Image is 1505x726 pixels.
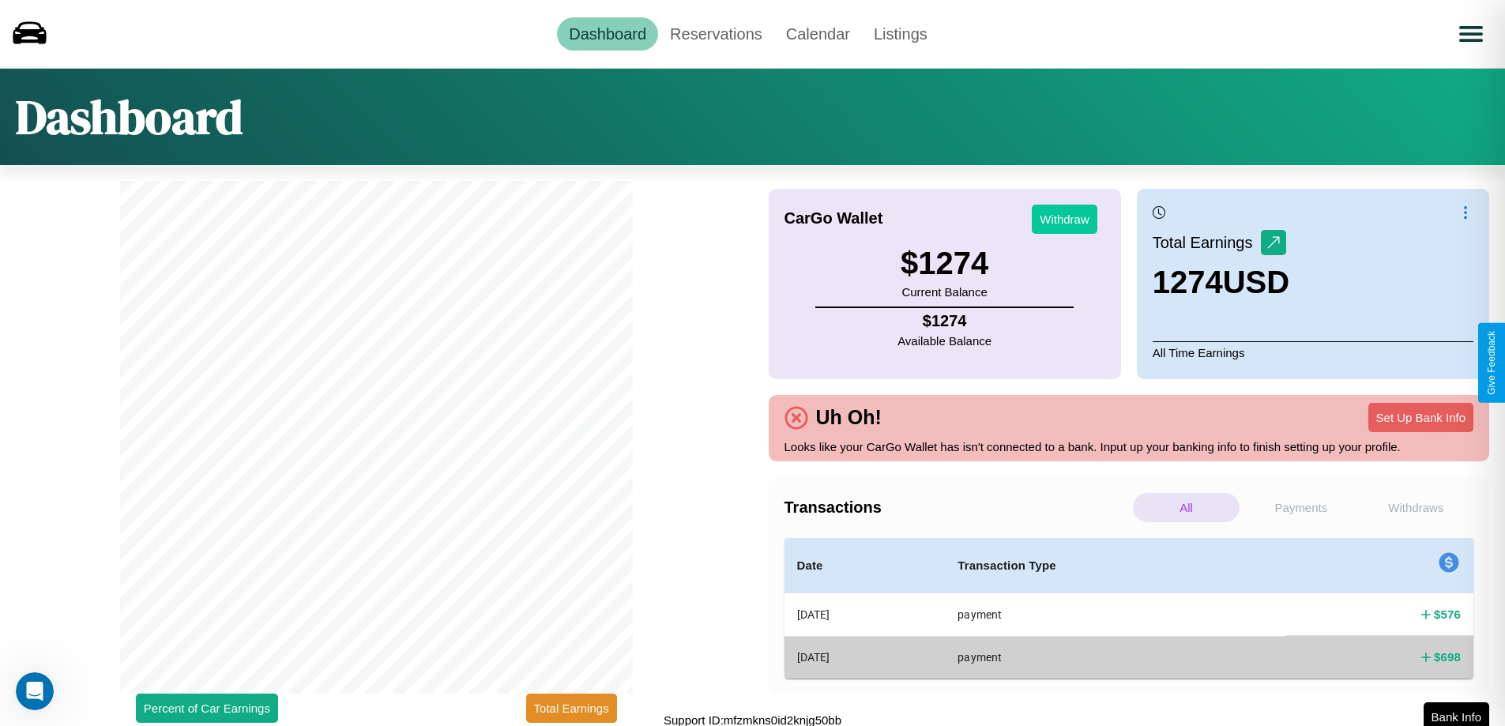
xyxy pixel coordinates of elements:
[897,330,991,352] p: Available Balance
[784,209,883,228] h4: CarGo Wallet
[1247,493,1354,522] p: Payments
[1368,403,1473,432] button: Set Up Bank Info
[16,85,243,149] h1: Dashboard
[897,312,991,330] h4: $ 1274
[784,593,946,637] th: [DATE]
[1032,205,1097,234] button: Withdraw
[658,17,774,51] a: Reservations
[784,538,1474,679] table: simple table
[901,281,988,303] p: Current Balance
[774,17,862,51] a: Calendar
[862,17,939,51] a: Listings
[784,436,1474,457] p: Looks like your CarGo Wallet has isn't connected to a bank. Input up your banking info to finish ...
[1434,649,1461,665] h4: $ 698
[1153,265,1289,300] h3: 1274 USD
[1363,493,1469,522] p: Withdraws
[797,556,933,575] h4: Date
[945,593,1286,637] th: payment
[16,672,54,710] iframe: Intercom live chat
[784,498,1129,517] h4: Transactions
[808,406,890,429] h4: Uh Oh!
[945,636,1286,678] th: payment
[1434,606,1461,623] h4: $ 576
[784,636,946,678] th: [DATE]
[901,246,988,281] h3: $ 1274
[557,17,658,51] a: Dashboard
[136,694,278,723] button: Percent of Car Earnings
[1486,331,1497,395] div: Give Feedback
[526,694,617,723] button: Total Earnings
[958,556,1274,575] h4: Transaction Type
[1153,228,1261,257] p: Total Earnings
[1153,341,1473,363] p: All Time Earnings
[1449,12,1493,56] button: Open menu
[1133,493,1240,522] p: All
